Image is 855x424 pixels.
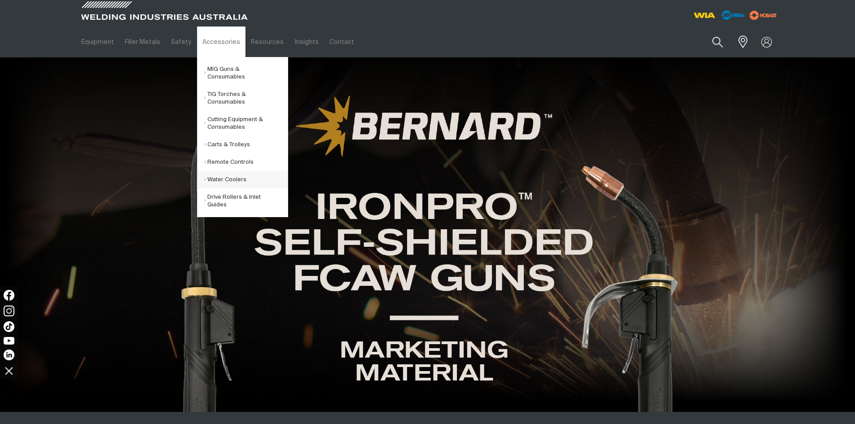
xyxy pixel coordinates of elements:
a: MIG Guns & Consumables [204,61,288,86]
a: Accessories [197,26,246,57]
img: Bernard IronPro Self-Shielded FCAW Guns - Marketing Material [176,75,680,412]
img: Instagram [4,306,14,316]
img: Facebook [4,290,14,301]
img: TikTok [4,321,14,332]
a: Water Coolers [204,171,288,188]
img: YouTube [4,337,14,345]
a: Carts & Trolleys [204,136,288,153]
a: Safety [166,26,197,57]
button: Search products [702,31,733,52]
img: hide socials [1,363,17,378]
a: Remote Controls [204,153,288,171]
a: Filler Metals [119,26,166,57]
a: Drive Rollers & Inlet Guides [204,188,288,214]
a: TIG Torches & Consumables [204,86,288,111]
img: LinkedIn [4,350,14,360]
a: Cutting Equipment & Consumables [204,111,288,136]
img: miller [747,9,780,22]
nav: Main [76,26,604,57]
input: Product name or item number... [691,31,732,52]
a: Contact [324,26,360,57]
ul: Accessories Submenu [197,57,288,217]
a: Equipment [76,26,119,57]
a: Insights [289,26,324,57]
a: Resources [246,26,289,57]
